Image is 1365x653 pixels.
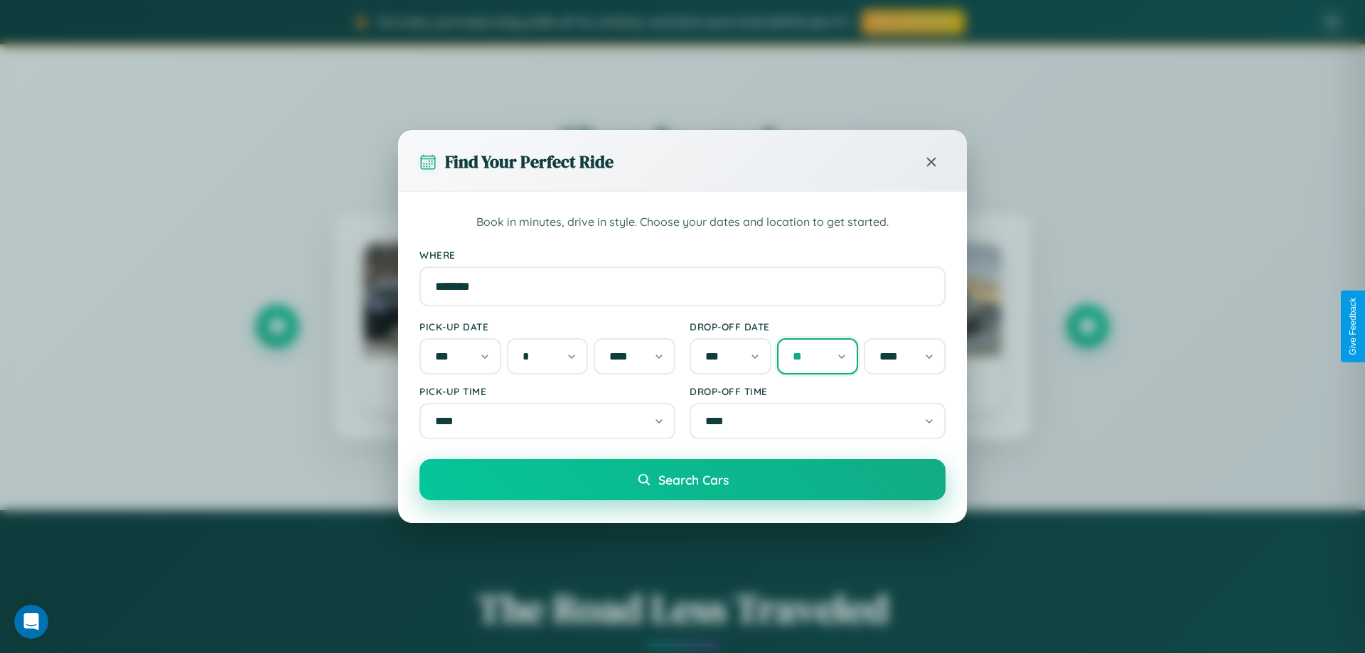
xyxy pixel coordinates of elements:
p: Book in minutes, drive in style. Choose your dates and location to get started. [419,213,946,232]
label: Pick-up Date [419,320,675,333]
label: Pick-up Time [419,385,675,397]
label: Drop-off Time [690,385,946,397]
h3: Find Your Perfect Ride [445,150,614,173]
button: Search Cars [419,459,946,500]
label: Drop-off Date [690,320,946,333]
label: Where [419,249,946,261]
span: Search Cars [658,472,729,487]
